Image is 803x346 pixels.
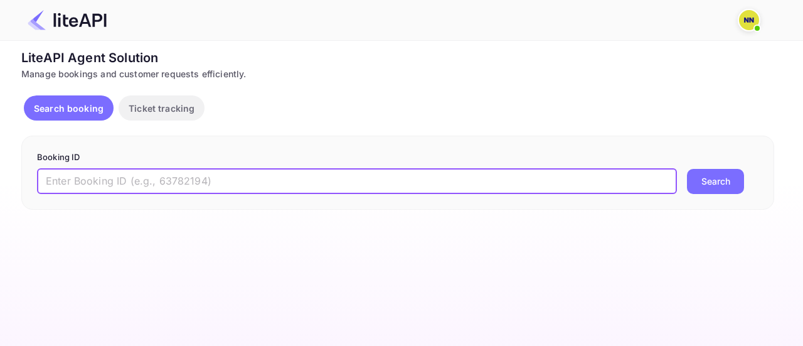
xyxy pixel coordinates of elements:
img: N/A N/A [739,10,759,30]
div: LiteAPI Agent Solution [21,48,774,67]
button: Search [687,169,744,194]
input: Enter Booking ID (e.g., 63782194) [37,169,677,194]
img: LiteAPI Logo [28,10,107,30]
p: Search booking [34,102,104,115]
p: Ticket tracking [129,102,194,115]
p: Booking ID [37,151,758,164]
div: Manage bookings and customer requests efficiently. [21,67,774,80]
